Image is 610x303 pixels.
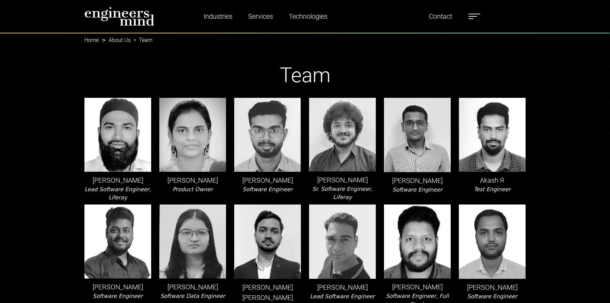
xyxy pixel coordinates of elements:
a: About Us [109,37,131,43]
i: Software Data Engineer [160,293,225,299]
a: Home [84,37,99,43]
img: leader-img [459,204,526,278]
a: Technologies [286,9,330,24]
i: Software Engineer [93,293,143,299]
i: Lead Software Engineer, Liferay [84,186,151,201]
img: leader-img [234,98,301,172]
p: [PERSON_NAME] [384,282,451,292]
img: leader-img [309,98,376,171]
p: [PERSON_NAME] [309,282,376,292]
img: leader-img [234,204,301,278]
img: leader-img [159,204,226,278]
img: logo [84,7,155,26]
p: [PERSON_NAME] [234,175,301,185]
p: [PERSON_NAME] [309,175,376,185]
p: [PERSON_NAME] [PERSON_NAME] [234,282,301,303]
img: leader-img [159,98,226,172]
i: Software Engineer [243,186,293,193]
p: [PERSON_NAME] [384,176,451,186]
i: Software Engineer [392,186,443,193]
img: leader-img [459,98,526,172]
i: Product Owner [173,186,213,193]
p: [PERSON_NAME] [159,282,226,292]
a: Services [245,9,276,24]
img: leader-img [84,204,151,278]
p: [PERSON_NAME] [84,282,151,292]
i: Software Engineer [467,293,517,300]
p: [PERSON_NAME] [459,282,526,292]
p: [PERSON_NAME] [84,175,151,185]
img: leader-img [384,98,451,172]
i: Test Engineer [474,186,511,193]
img: leader-img [309,204,376,279]
h1: Team [84,63,526,88]
a: Contact [426,9,455,24]
i: Sr. Software Engineer, Liferay [312,186,372,200]
li: Team [131,36,152,44]
nav: breadcrumb [84,33,526,41]
img: leader-img [384,204,451,278]
i: Lead Software Engineer [310,293,375,300]
img: leader-img [84,98,151,172]
a: Industries [201,9,235,24]
p: Akash R [459,175,526,185]
p: [PERSON_NAME] [159,175,226,185]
